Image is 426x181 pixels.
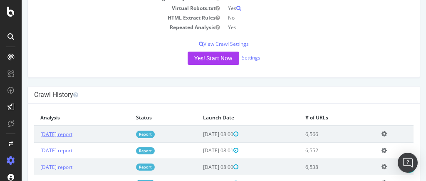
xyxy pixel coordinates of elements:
span: [DATE] 08:01 [181,147,217,154]
th: Status [108,110,175,126]
td: 6,552 [277,142,353,159]
td: No [202,13,392,22]
th: # of URLs [277,110,353,126]
p: View Crawl Settings [12,40,392,47]
td: Repeated Analysis [12,22,202,32]
span: [DATE] 08:00 [181,131,217,138]
td: Yes [202,3,392,13]
a: Settings [220,54,239,61]
th: Analysis [12,110,108,126]
td: Virtual Robots.txt [12,3,202,13]
a: Report [114,147,133,154]
a: Report [114,164,133,171]
a: Report [114,131,133,138]
a: [DATE] report [19,164,51,171]
td: 6,538 [277,159,353,175]
div: Open Intercom Messenger [398,153,418,173]
th: Launch Date [175,110,278,126]
a: [DATE] report [19,131,51,138]
span: [DATE] 08:00 [181,164,217,171]
td: 6,566 [277,126,353,142]
td: Yes [202,22,392,32]
button: Yes! Start Now [166,52,218,65]
h4: Crawl History [12,91,392,99]
a: [DATE] report [19,147,51,154]
td: HTML Extract Rules [12,13,202,22]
